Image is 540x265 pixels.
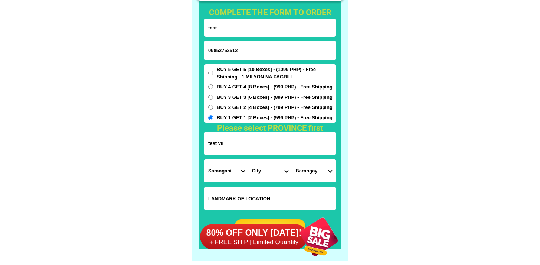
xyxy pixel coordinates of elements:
span: BUY 3 GET 3 [6 Boxes] - (899 PHP) - Free Shipping [217,94,333,101]
input: BUY 4 GET 4 [8 Boxes] - (999 PHP) - Free Shipping [208,84,213,89]
h6: 80% OFF ONLY [DATE]! [200,227,308,239]
span: BUY 1 GET 1 [2 Boxes] - (599 PHP) - Free Shipping [217,114,333,122]
h6: + FREE SHIP | Limited Quantily [200,238,308,246]
span: BUY 2 GET 2 [4 Boxes] - (799 PHP) - Free Shipping [217,104,333,111]
select: Select district [248,159,292,182]
input: Input address [204,132,336,155]
span: BUY 4 GET 4 [8 Boxes] - (999 PHP) - Free Shipping [217,83,333,91]
input: BUY 1 GET 1 [2 Boxes] - (599 PHP) - Free Shipping [208,115,213,120]
select: Select commune [292,159,336,182]
input: BUY 3 GET 3 [6 Boxes] - (899 PHP) - Free Shipping [208,95,213,100]
input: BUY 5 GET 5 [10 Boxes] - (1099 PHP) - Free Shipping - 1 MILYON NA PAGBILI [208,71,213,75]
input: Input LANDMARKOFLOCATION [204,187,336,210]
h1: complete the form to order [199,6,341,19]
h1: Please select PROVINCE first [199,122,340,134]
input: Input full_name [204,19,336,37]
span: BUY 5 GET 5 [10 Boxes] - (1099 PHP) - Free Shipping - 1 MILYON NA PAGBILI [217,66,336,80]
input: BUY 2 GET 2 [4 Boxes] - (799 PHP) - Free Shipping [208,105,213,110]
input: Input phone_number [204,41,336,60]
select: Select province [204,159,248,182]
